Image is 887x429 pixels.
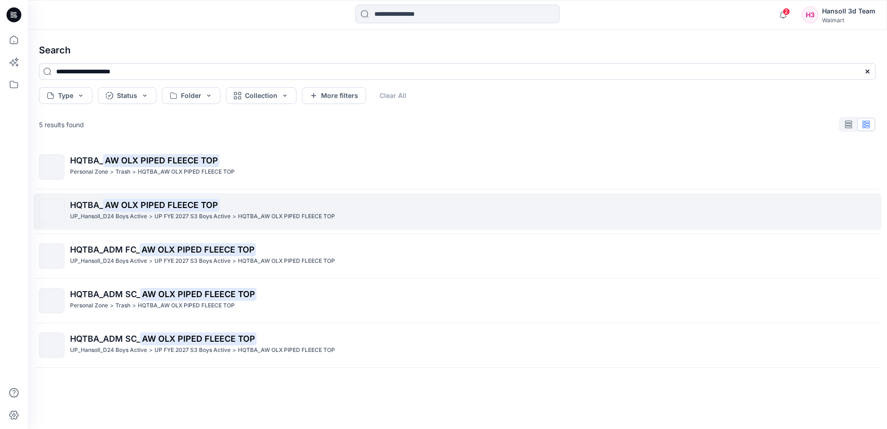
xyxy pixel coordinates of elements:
button: More filters [302,87,366,104]
p: > [132,167,136,177]
p: > [132,301,136,311]
p: UP_Hansoll_D24 Boys Active [70,345,147,355]
p: Trash [116,167,130,177]
p: > [110,167,114,177]
button: Type [39,87,92,104]
p: > [149,345,153,355]
span: HQTBA_ADM SC_ [70,289,140,299]
p: HQTBA_AW OLX PIPED FLEECE TOP [138,301,235,311]
p: UP_Hansoll_D24 Boys Active [70,212,147,221]
a: HQTBA_ADM SC_AW OLX PIPED FLEECE TOPUP_Hansoll_D24 Boys Active>UP FYE 2027 S3 Boys Active>HQTBA_A... [33,327,881,364]
p: Personal Zone [70,301,108,311]
span: 2 [783,8,790,15]
a: HQTBA_ADM SC_AW OLX PIPED FLEECE TOPPersonal Zone>Trash>HQTBA_AW OLX PIPED FLEECE TOP [33,282,881,319]
p: UP_Hansoll_D24 Boys Active [70,256,147,266]
p: Personal Zone [70,167,108,177]
p: HQTBA_AW OLX PIPED FLEECE TOP [238,345,335,355]
div: H3 [802,6,818,23]
p: UP FYE 2027 S3 Boys Active [154,212,231,221]
a: HQTBA_ADM FC_AW OLX PIPED FLEECE TOPUP_Hansoll_D24 Boys Active>UP FYE 2027 S3 Boys Active>HQTBA_A... [33,238,881,274]
button: Status [98,87,156,104]
button: Collection [226,87,296,104]
mark: AW OLX PIPED FLEECE TOP [140,243,256,256]
mark: AW OLX PIPED FLEECE TOP [103,198,219,211]
p: HQTBA_AW OLX PIPED FLEECE TOP [138,167,235,177]
span: HQTBA_ [70,200,103,210]
p: HQTBA_AW OLX PIPED FLEECE TOP [238,212,335,221]
p: > [232,345,236,355]
mark: AW OLX PIPED FLEECE TOP [103,154,219,167]
span: HQTBA_ADM FC_ [70,245,140,254]
div: Walmart [822,17,875,24]
p: > [149,256,153,266]
a: HQTBA_AW OLX PIPED FLEECE TOPUP_Hansoll_D24 Boys Active>UP FYE 2027 S3 Boys Active>HQTBA_AW OLX P... [33,193,881,230]
div: Hansoll 3d Team [822,6,875,17]
a: HQTBA_AW OLX PIPED FLEECE TOPPersonal Zone>Trash>HQTBA_AW OLX PIPED FLEECE TOP [33,149,881,185]
p: UP FYE 2027 S3 Boys Active [154,256,231,266]
p: > [110,301,114,311]
mark: AW OLX PIPED FLEECE TOP [140,332,257,345]
p: UP FYE 2027 S3 Boys Active [154,345,231,355]
span: HQTBA_ [70,156,103,165]
span: HQTBA_ADM SC_ [70,334,140,344]
p: Trash [116,301,130,311]
p: 5 results found [39,120,84,130]
p: > [149,212,153,221]
h4: Search [32,37,883,63]
p: HQTBA_AW OLX PIPED FLEECE TOP [238,256,335,266]
p: > [232,256,236,266]
button: Folder [162,87,220,104]
p: > [232,212,236,221]
mark: AW OLX PIPED FLEECE TOP [140,287,257,300]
